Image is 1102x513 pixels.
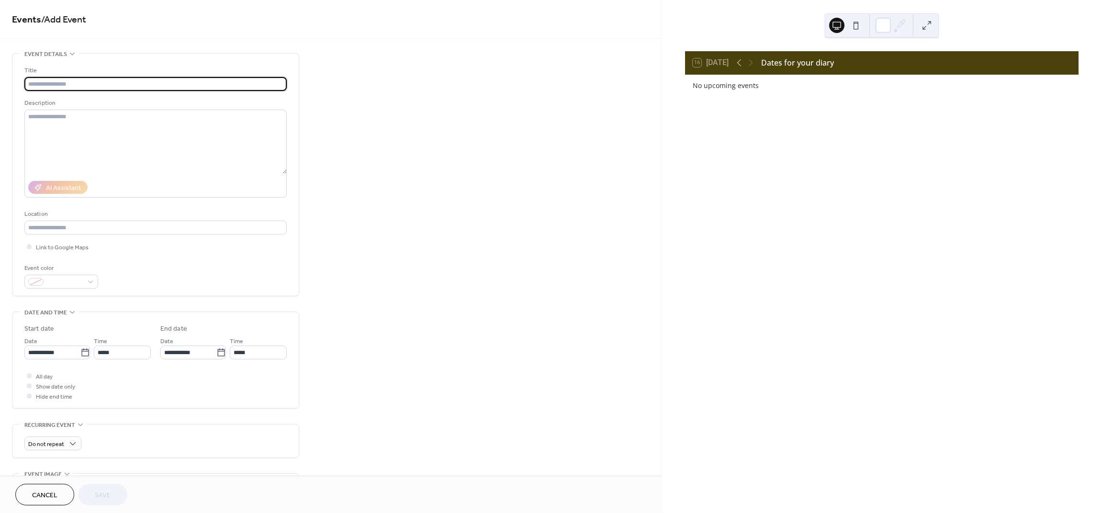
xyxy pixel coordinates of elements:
[41,11,86,29] span: / Add Event
[24,420,75,430] span: Recurring event
[24,66,285,76] div: Title
[36,243,89,253] span: Link to Google Maps
[24,308,67,318] span: Date and time
[24,263,96,273] div: Event color
[15,484,74,505] button: Cancel
[24,324,54,334] div: Start date
[28,439,64,450] span: Do not repeat
[24,209,285,219] div: Location
[24,98,285,108] div: Description
[32,491,57,501] span: Cancel
[24,469,62,480] span: Event image
[94,336,107,346] span: Time
[761,57,834,68] div: Dates for your diary
[36,382,75,392] span: Show date only
[24,49,67,59] span: Event details
[12,11,41,29] a: Events
[160,336,173,346] span: Date
[693,80,1071,90] div: No upcoming events
[36,372,53,382] span: All day
[160,324,187,334] div: End date
[24,336,37,346] span: Date
[36,392,72,402] span: Hide end time
[230,336,243,346] span: Time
